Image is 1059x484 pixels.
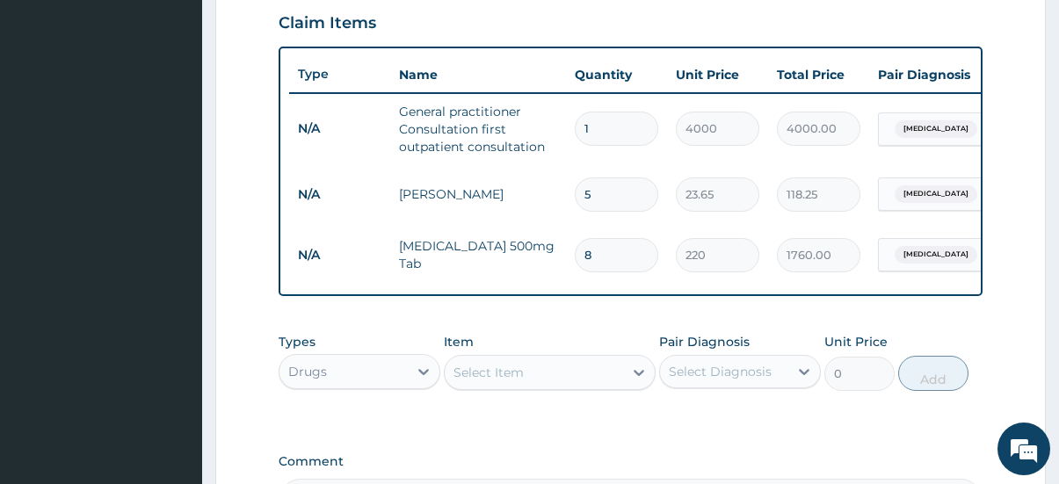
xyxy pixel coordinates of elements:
[895,246,977,264] span: [MEDICAL_DATA]
[768,57,869,92] th: Total Price
[289,112,390,145] td: N/A
[102,135,243,313] span: We're online!
[289,58,390,90] th: Type
[91,98,295,121] div: Chat with us now
[279,14,376,33] h3: Claim Items
[566,57,667,92] th: Quantity
[288,9,330,51] div: Minimize live chat window
[9,308,335,370] textarea: Type your message and hit 'Enter'
[667,57,768,92] th: Unit Price
[824,333,888,350] label: Unit Price
[895,120,977,138] span: [MEDICAL_DATA]
[390,94,566,164] td: General practitioner Consultation first outpatient consultation
[895,185,977,203] span: [MEDICAL_DATA]
[669,363,772,380] div: Select Diagnosis
[390,228,566,281] td: [MEDICAL_DATA] 500mg Tab
[288,363,327,380] div: Drugs
[453,364,524,381] div: Select Item
[289,178,390,211] td: N/A
[390,177,566,212] td: [PERSON_NAME]
[659,333,750,350] label: Pair Diagnosis
[289,239,390,271] td: N/A
[279,454,983,469] label: Comment
[33,88,71,132] img: d_794563401_company_1708531726252_794563401
[279,335,316,350] label: Types
[390,57,566,92] th: Name
[898,356,968,391] button: Add
[444,333,474,350] label: Item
